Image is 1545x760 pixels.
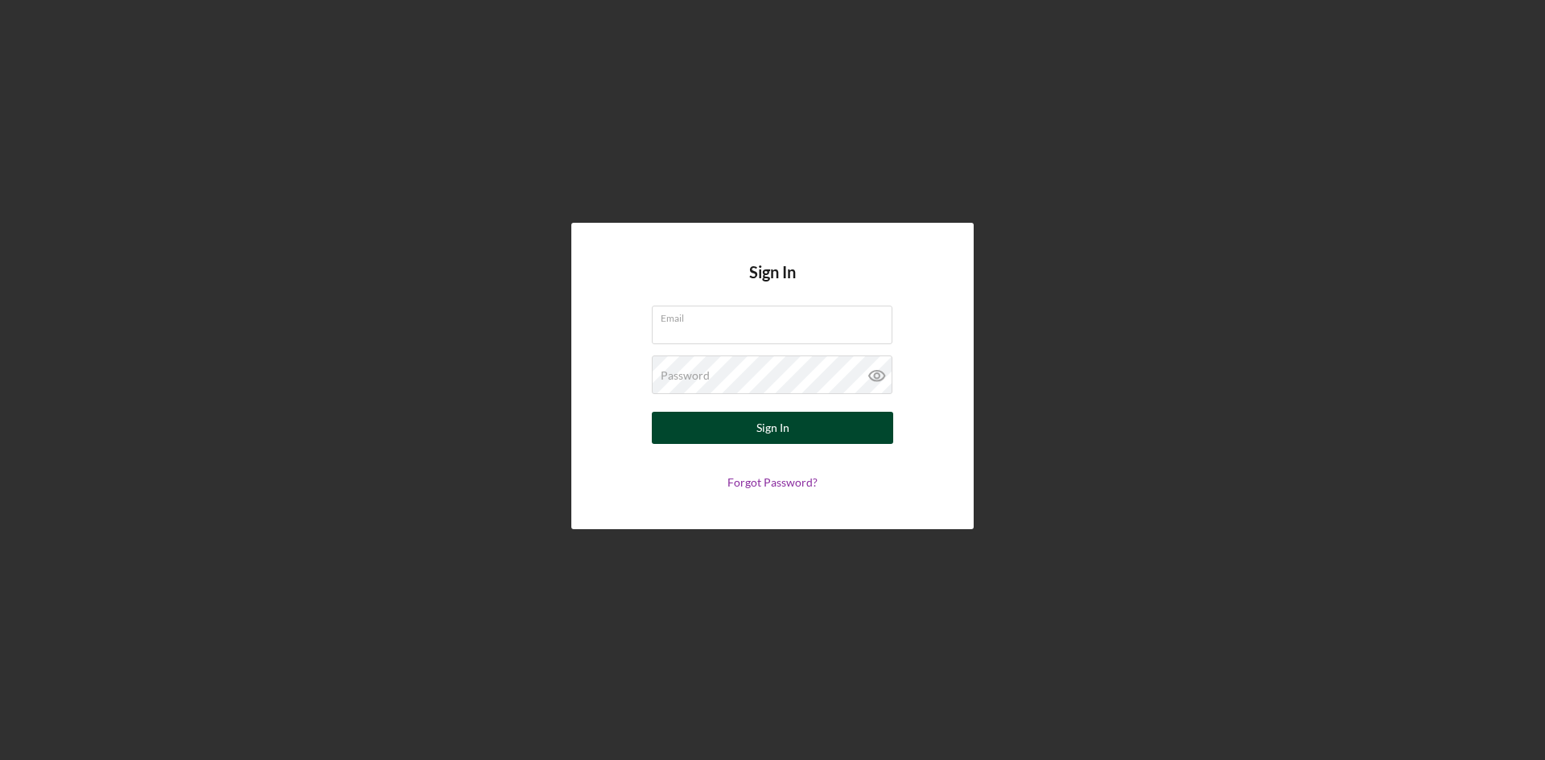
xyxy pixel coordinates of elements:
[661,369,710,382] label: Password
[652,412,893,444] button: Sign In
[756,412,789,444] div: Sign In
[661,306,892,324] label: Email
[749,263,796,306] h4: Sign In
[727,475,818,489] a: Forgot Password?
